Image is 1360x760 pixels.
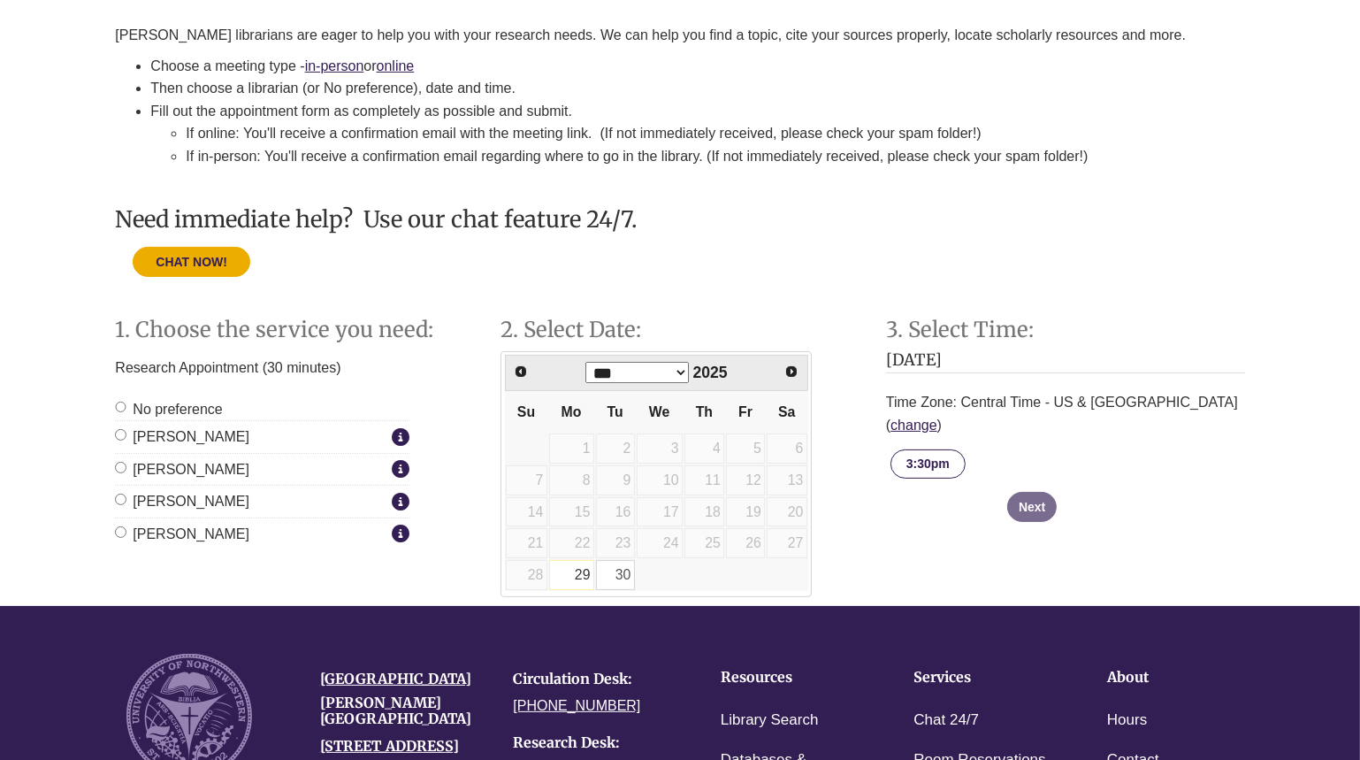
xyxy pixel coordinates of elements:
[115,490,387,513] label: [PERSON_NAME]
[320,695,487,726] h4: [PERSON_NAME][GEOGRAPHIC_DATA]
[377,58,415,73] a: online
[548,559,595,591] td: Available
[513,698,640,713] a: [PHONE_NUMBER]
[186,122,1244,145] li: If online: You'll receive a confirmation email with the meeting link. (If not immediately receive...
[115,398,409,546] div: Staff Member Group: In-Person Appointments
[562,404,582,419] span: Monday
[115,458,387,481] label: [PERSON_NAME]
[305,58,364,73] a: in-person
[607,404,623,419] span: Tuesday
[150,77,1244,100] li: Then choose a librarian (or No preference), date and time.
[738,404,753,419] span: Friday
[115,319,474,342] h2: Step 1. Choose the service you need:
[186,145,1244,168] li: If in-person: You'll receive a confirmation email regarding where to go in the library. (If not i...
[115,402,126,413] input: No preference
[886,319,1245,342] h2: Step 3: Select Time:
[1107,670,1246,686] h4: About
[517,404,535,419] span: Sunday
[1007,492,1057,522] button: Next
[585,362,689,383] select: Select month
[115,523,387,546] label: [PERSON_NAME]
[1107,708,1147,733] a: Hours
[890,449,966,479] button: 3:30pm
[320,670,471,687] a: [GEOGRAPHIC_DATA]
[721,670,860,686] h4: Resources
[133,254,250,269] a: CHAT NOW!
[514,365,528,379] span: Prev
[777,357,806,386] a: Next Month
[886,351,1245,374] h3: [DATE]
[115,398,222,421] label: No preference
[886,382,1245,445] div: Time Zone: Central Time - US & [GEOGRAPHIC_DATA] ( )
[150,55,1244,78] li: Choose a meeting type - or
[115,429,126,441] input: [PERSON_NAME]
[150,100,1244,168] li: Fill out the appointment form as completely as possible and submit.
[784,365,798,379] span: Next
[513,735,680,751] h4: Research Desk:
[115,25,1244,46] p: [PERSON_NAME] librarians are eager to help you with your research needs. We can help you find a t...
[513,672,680,687] h4: Circulation Desk:
[115,351,409,385] p: Research Appointment (30 minutes)
[721,708,819,733] a: Library Search
[596,560,635,590] a: 30
[890,418,937,433] a: change
[913,708,979,733] a: Chat 24/7
[649,404,669,419] span: Wednesday
[115,526,126,538] input: [PERSON_NAME]
[133,247,250,277] button: CHAT NOW!
[549,560,594,590] a: 29
[595,559,636,591] td: Available
[115,494,126,505] input: [PERSON_NAME]
[115,207,1244,232] h3: Need immediate help? Use our chat feature 24/7.
[692,364,727,381] span: 2025
[778,404,795,419] span: Saturday
[500,319,860,342] h2: Step 2. Select Date:
[115,462,126,473] input: [PERSON_NAME]
[115,426,387,449] label: [PERSON_NAME]
[696,404,713,419] span: Thursday
[508,357,536,386] a: Previous Month
[913,670,1052,686] h4: Services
